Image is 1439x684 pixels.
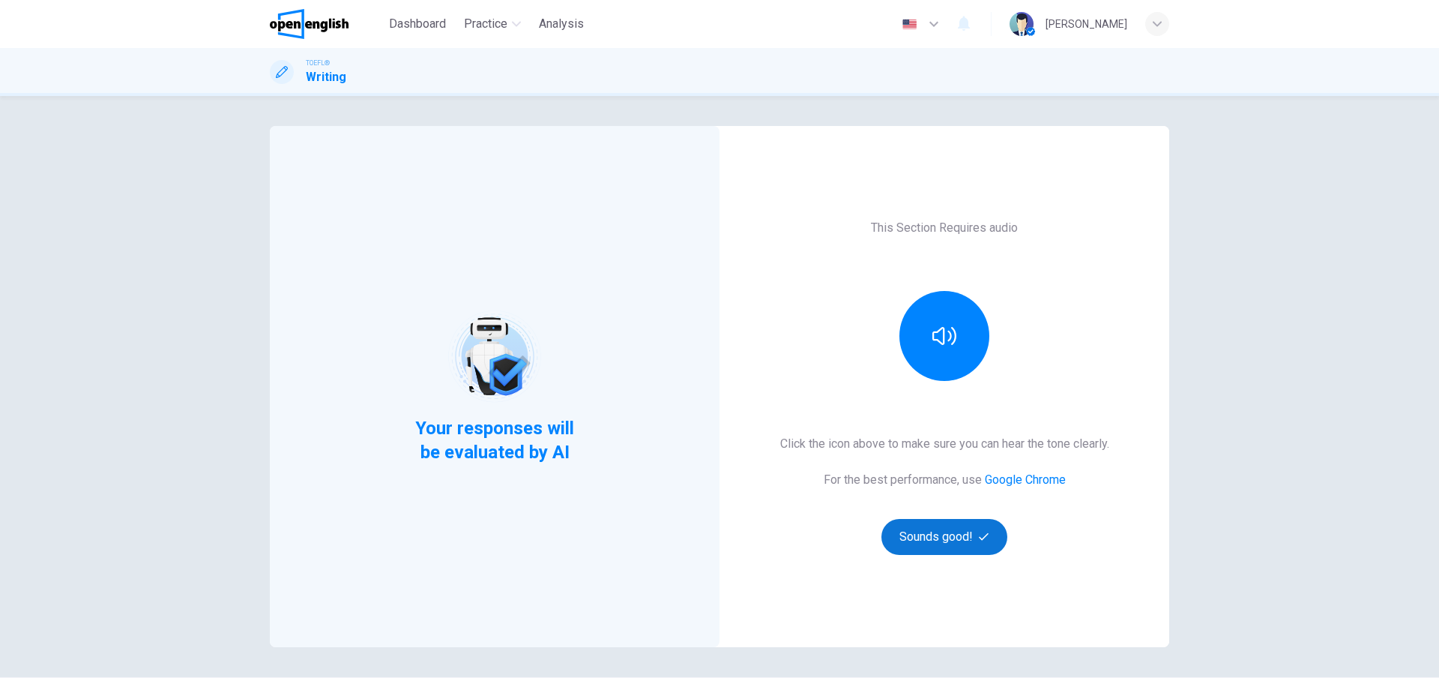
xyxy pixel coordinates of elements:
span: Dashboard [389,15,446,33]
button: Sounds good! [881,519,1007,555]
img: Profile picture [1010,12,1034,36]
button: Dashboard [383,10,452,37]
h1: Writing [306,68,346,86]
a: Google Chrome [985,472,1066,487]
button: Practice [458,10,527,37]
h6: For the best performance, use [824,471,1066,489]
span: TOEFL® [306,58,330,68]
img: robot icon [447,309,542,404]
img: OpenEnglish logo [270,9,349,39]
img: en [900,19,919,30]
button: Analysis [533,10,590,37]
h6: This Section Requires audio [871,219,1018,237]
span: Practice [464,15,507,33]
span: Analysis [539,15,584,33]
span: Your responses will be evaluated by AI [404,416,586,464]
div: [PERSON_NAME] [1046,15,1127,33]
h6: Click the icon above to make sure you can hear the tone clearly. [780,435,1109,453]
a: OpenEnglish logo [270,9,383,39]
